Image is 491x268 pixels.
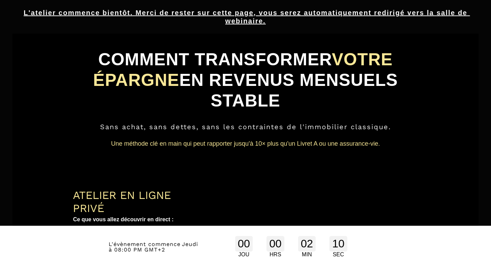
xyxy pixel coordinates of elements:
[298,236,316,252] div: 02
[298,252,316,258] div: MIN
[100,123,391,131] span: Sans achat, sans dettes, sans les contraintes de l'immobilier classique.
[109,241,198,253] span: Jeudi à 08:00 PM GMT+2
[329,252,347,258] div: SEC
[73,216,174,222] b: Ce que vous allez découvrir en direct :
[329,236,347,252] div: 10
[266,252,284,258] div: HRS
[235,252,253,258] div: JOU
[73,46,418,114] h1: COMMENT TRANSFORMER EN REVENUS MENSUELS STABLE
[266,236,284,252] div: 00
[111,140,380,147] span: Une méthode clé en main qui peut rapporter jusqu'à 10× plus qu'un Livret A ou une assurance-vie.
[235,236,253,252] div: 00
[73,189,194,215] div: ATELIER EN LIGNE PRIVÉ
[109,241,181,247] span: L'évènement commence
[24,9,470,25] u: L'atelier commence bientôt. Merci de rester sur cette page, vous serez automatiquement redirigé v...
